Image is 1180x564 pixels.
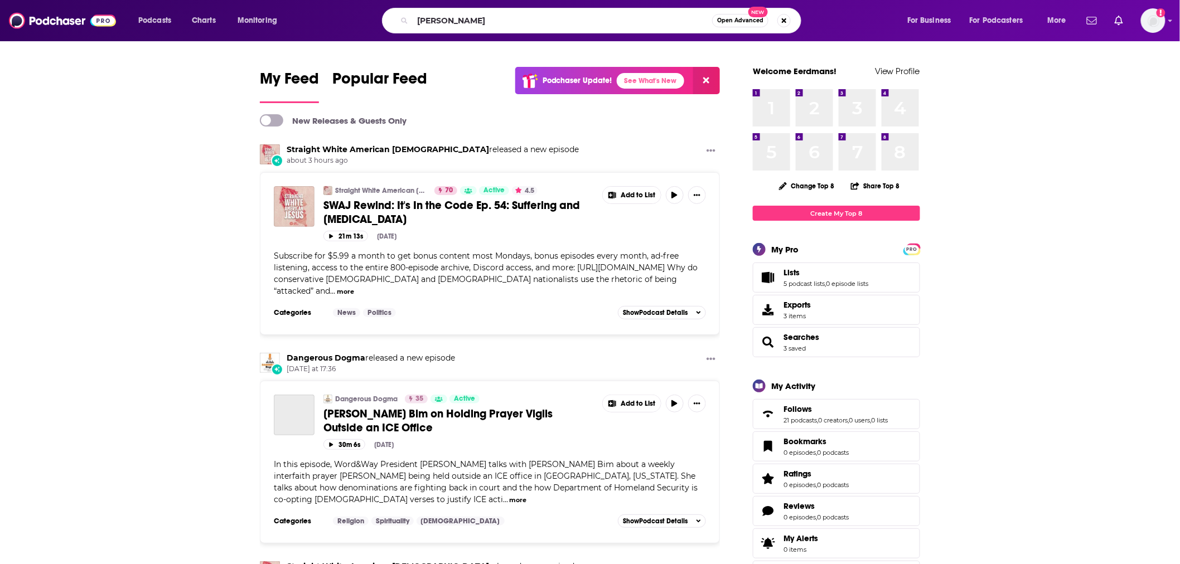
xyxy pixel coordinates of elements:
button: more [510,495,527,505]
button: 21m 13s [323,231,368,241]
span: about 3 hours ago [287,156,579,166]
span: My Alerts [784,533,818,543]
span: Exports [784,300,811,310]
span: , [848,416,849,424]
a: Politics [363,308,396,317]
span: , [825,280,826,288]
span: More [1047,13,1066,28]
button: open menu [963,12,1039,30]
div: Search podcasts, credits, & more... [393,8,812,33]
button: Show More Button [603,395,661,412]
a: 0 episodes [784,513,816,521]
span: , [817,416,818,424]
a: My Alerts [753,528,920,558]
a: Religion [333,517,369,526]
a: 35 [405,395,428,403]
img: Straight White American Jesus [260,144,280,164]
a: 0 episodes [784,449,816,456]
span: Active [454,393,475,405]
span: [DATE] at 17:36 [287,364,455,374]
div: [DATE] [374,441,394,449]
div: [DATE] [377,232,396,240]
span: 0 items [784,546,818,553]
a: Dangerous Dogma [335,395,398,403]
span: Popular Feed [332,69,427,95]
span: Open Advanced [717,18,763,23]
div: My Activity [771,381,815,391]
a: SWAJ Rewind: It's In the Code Ep. 54: Suffering and [MEDICAL_DATA] [323,198,594,226]
svg: Add a profile image [1157,8,1166,17]
img: Dangerous Dogma [260,353,280,373]
span: My Feed [260,69,319,95]
button: more [337,287,354,296]
button: Show More Button [603,187,661,203]
a: Dangerous Dogma [287,353,365,363]
a: Show notifications dropdown [1082,11,1101,30]
span: Active [483,185,505,196]
span: SWAJ Rewind: It's In the Code Ep. 54: Suffering and [MEDICAL_DATA] [323,198,580,226]
span: Logged in as eerdmans [1141,8,1166,33]
span: In this episode, Word&Way President [PERSON_NAME] talks with [PERSON_NAME] Bim about a weekly int... [274,459,698,504]
a: Welcome Eerdmans! [753,66,836,76]
span: ... [503,494,508,504]
span: 70 [445,185,453,196]
p: Podchaser Update! [543,76,612,85]
span: [PERSON_NAME] Bim on Holding Prayer Vigils Outside an ICE Office [323,407,553,435]
button: open menu [899,12,965,30]
button: ShowPodcast Details [618,306,706,319]
span: Add to List [621,191,655,200]
a: Bookmarks [784,436,849,446]
a: 70 [434,186,457,195]
span: Lists [784,268,800,278]
img: User Profile [1141,8,1166,33]
span: Ratings [784,469,811,479]
a: Show notifications dropdown [1110,11,1128,30]
span: Bookmarks [784,436,826,446]
a: News [333,308,360,317]
a: Charts [185,12,223,30]
span: Reviews [753,496,920,526]
button: ShowPodcast Details [618,514,706,528]
a: [PERSON_NAME] Bim on Holding Prayer Vigils Outside an ICE Office [323,407,594,435]
span: Exports [757,302,779,318]
a: Popular Feed [332,69,427,103]
button: Show More Button [702,144,720,158]
a: PRO [905,245,918,253]
span: Show Podcast Details [623,517,688,525]
a: 0 podcasts [817,513,849,521]
a: Searches [784,332,819,342]
a: 21 podcasts [784,416,817,424]
img: Straight White American Jesus [323,186,332,195]
button: open menu [1039,12,1080,30]
a: See What's New [617,73,684,89]
a: Ratings [784,469,849,479]
span: , [816,449,817,456]
span: For Podcasters [970,13,1023,28]
span: For Business [907,13,951,28]
a: Follows [757,406,779,422]
span: Subscribe for $5.99 a month to get bonus content most Mondays, bonus episodes every month, ad-fre... [274,251,698,296]
img: Podchaser - Follow, Share and Rate Podcasts [9,10,116,31]
span: PRO [905,245,918,254]
a: View Profile [875,66,920,76]
span: Lists [753,262,920,293]
span: Reviews [784,501,815,511]
span: Podcasts [138,13,171,28]
a: 5 podcast lists [784,280,825,288]
button: open menu [130,12,186,30]
a: Bookmarks [757,439,779,454]
a: 0 creators [818,416,848,424]
span: ... [330,286,335,296]
a: Exports [753,295,920,325]
a: Lists [757,270,779,285]
div: New Episode [271,154,283,167]
a: [DEMOGRAPHIC_DATA] [417,517,505,526]
h3: released a new episode [287,144,579,155]
a: SWAJ Rewind: It's In the Code Ep. 54: Suffering and Persecution [274,186,315,227]
a: Follows [784,404,888,414]
button: Show More Button [688,395,706,412]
